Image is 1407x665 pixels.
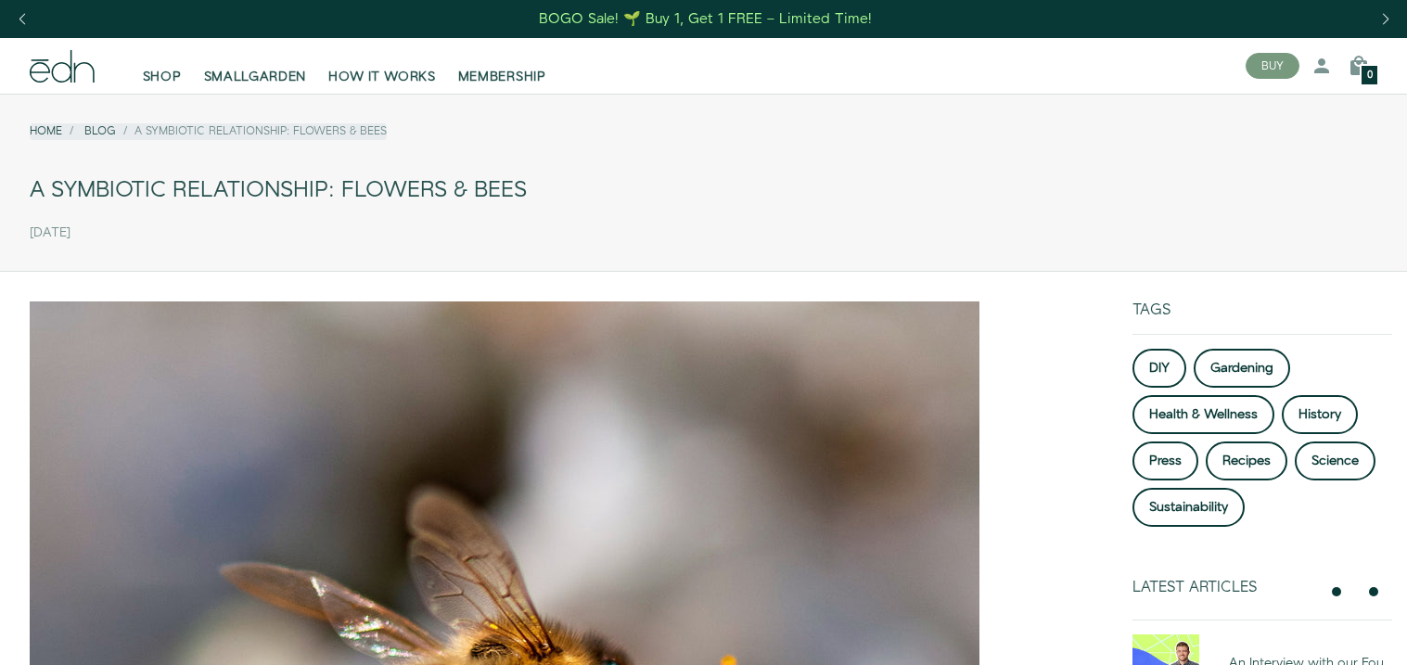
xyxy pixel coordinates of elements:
[30,170,1377,211] div: A Symbiotic Relationship: Flowers & Bees
[1295,441,1375,480] a: Science
[1132,349,1186,388] a: DIY
[1367,70,1373,81] span: 0
[1246,53,1299,79] button: BUY
[1325,581,1348,603] button: previous
[537,5,874,33] a: BOGO Sale! 🌱 Buy 1, Get 1 FREE – Limited Time!
[1132,488,1245,527] a: Sustainability
[116,123,387,139] li: A Symbiotic Relationship: Flowers & Bees
[317,45,446,86] a: HOW IT WORKS
[328,68,435,86] span: HOW IT WORKS
[1132,579,1318,596] div: Latest Articles
[1132,301,1392,334] div: Tags
[204,68,307,86] span: SMALLGARDEN
[1206,441,1287,480] a: Recipes
[458,68,546,86] span: MEMBERSHIP
[143,68,182,86] span: SHOP
[1132,441,1198,480] a: Press
[1132,395,1274,434] a: Health & Wellness
[132,45,193,86] a: SHOP
[30,123,62,139] a: Home
[1282,395,1358,434] a: History
[539,9,872,29] div: BOGO Sale! 🌱 Buy 1, Get 1 FREE – Limited Time!
[193,45,318,86] a: SMALLGARDEN
[30,225,70,241] time: [DATE]
[84,123,116,139] a: Blog
[30,123,387,139] nav: breadcrumbs
[1194,349,1290,388] a: Gardening
[1362,581,1385,603] button: next
[447,45,557,86] a: MEMBERSHIP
